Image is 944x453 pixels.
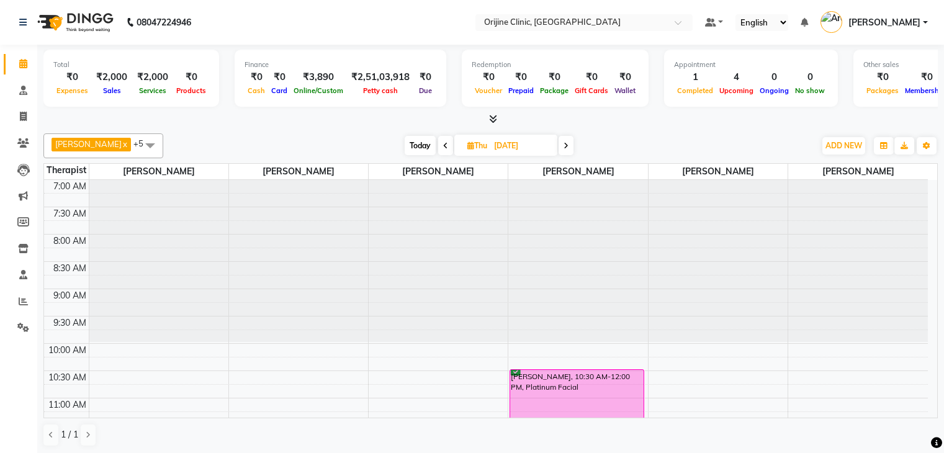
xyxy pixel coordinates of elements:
[369,164,508,179] span: [PERSON_NAME]
[505,86,537,95] span: Prepaid
[137,5,191,40] b: 08047224946
[44,164,89,177] div: Therapist
[229,164,368,179] span: [PERSON_NAME]
[173,70,209,84] div: ₹0
[32,5,117,40] img: logo
[46,398,89,411] div: 11:00 AM
[53,70,91,84] div: ₹0
[360,86,401,95] span: Petty cash
[133,138,153,148] span: +5
[537,86,572,95] span: Package
[245,70,268,84] div: ₹0
[863,86,902,95] span: Packages
[51,207,89,220] div: 7:30 AM
[848,16,920,29] span: [PERSON_NAME]
[510,370,644,449] div: [PERSON_NAME], 10:30 AM-12:00 PM, Platinum Facial
[173,86,209,95] span: Products
[100,86,124,95] span: Sales
[51,316,89,330] div: 9:30 AM
[757,86,792,95] span: Ongoing
[268,86,290,95] span: Card
[416,86,435,95] span: Due
[788,164,928,179] span: [PERSON_NAME]
[464,141,490,150] span: Thu
[290,86,346,95] span: Online/Custom
[572,70,611,84] div: ₹0
[290,70,346,84] div: ₹3,890
[757,70,792,84] div: 0
[490,137,552,155] input: 2025-09-04
[611,86,639,95] span: Wallet
[55,139,122,149] span: [PERSON_NAME]
[61,428,78,441] span: 1 / 1
[472,60,639,70] div: Redemption
[53,86,91,95] span: Expenses
[611,70,639,84] div: ₹0
[792,70,828,84] div: 0
[716,86,757,95] span: Upcoming
[415,70,436,84] div: ₹0
[472,70,505,84] div: ₹0
[649,164,788,179] span: [PERSON_NAME]
[472,86,505,95] span: Voucher
[136,86,169,95] span: Services
[51,289,89,302] div: 9:00 AM
[91,70,132,84] div: ₹2,000
[46,371,89,384] div: 10:30 AM
[572,86,611,95] span: Gift Cards
[46,344,89,357] div: 10:00 AM
[51,180,89,193] div: 7:00 AM
[53,60,209,70] div: Total
[132,70,173,84] div: ₹2,000
[716,70,757,84] div: 4
[505,70,537,84] div: ₹0
[537,70,572,84] div: ₹0
[863,70,902,84] div: ₹0
[245,60,436,70] div: Finance
[51,235,89,248] div: 8:00 AM
[792,86,828,95] span: No show
[820,11,842,33] img: Archana Gaikwad
[674,60,828,70] div: Appointment
[405,136,436,155] span: Today
[122,139,127,149] a: x
[674,70,716,84] div: 1
[508,164,647,179] span: [PERSON_NAME]
[822,137,865,155] button: ADD NEW
[51,262,89,275] div: 8:30 AM
[674,86,716,95] span: Completed
[268,70,290,84] div: ₹0
[89,164,228,179] span: [PERSON_NAME]
[346,70,415,84] div: ₹2,51,03,918
[245,86,268,95] span: Cash
[825,141,862,150] span: ADD NEW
